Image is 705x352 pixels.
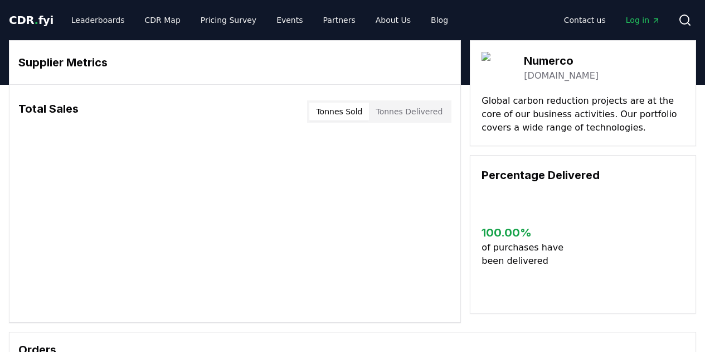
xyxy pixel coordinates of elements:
[62,10,457,30] nav: Main
[369,103,449,120] button: Tonnes Delivered
[18,54,451,71] h3: Supplier Metrics
[192,10,265,30] a: Pricing Survey
[524,69,599,83] a: [DOMAIN_NAME]
[268,10,312,30] a: Events
[482,52,513,83] img: Numerco-logo
[482,94,684,134] p: Global carbon reduction projects are at the core of our business activities. Our portfolio covers...
[626,15,660,26] span: Log in
[314,10,364,30] a: Partners
[482,241,568,268] p: of purchases have been delivered
[9,12,54,28] a: CDR.fyi
[62,10,134,30] a: Leaderboards
[555,10,669,30] nav: Main
[617,10,669,30] a: Log in
[18,100,79,123] h3: Total Sales
[35,13,38,27] span: .
[482,224,568,241] h3: 100.00 %
[524,52,599,69] h3: Numerco
[482,167,684,184] h3: Percentage Delivered
[422,10,457,30] a: Blog
[9,13,54,27] span: CDR fyi
[555,10,615,30] a: Contact us
[136,10,189,30] a: CDR Map
[309,103,369,120] button: Tonnes Sold
[367,10,420,30] a: About Us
